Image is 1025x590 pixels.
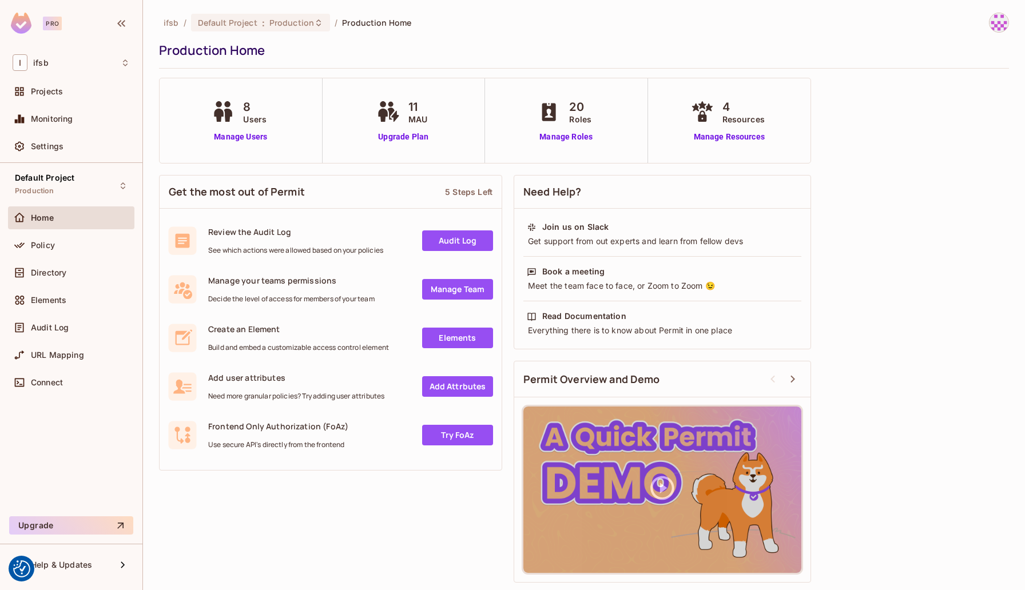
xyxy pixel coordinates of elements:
[422,230,493,251] a: Audit Log
[11,13,31,34] img: SReyMgAAAABJRU5ErkJggg==
[569,98,591,115] span: 20
[269,17,314,28] span: Production
[261,18,265,27] span: :
[15,186,54,196] span: Production
[374,131,433,143] a: Upgrade Plan
[990,13,1008,32] img: Artur IFSB
[169,185,305,199] span: Get the most out of Permit
[15,173,74,182] span: Default Project
[184,17,186,28] li: /
[422,279,493,300] a: Manage Team
[159,42,1003,59] div: Production Home
[523,185,582,199] span: Need Help?
[33,58,49,67] span: Workspace: ifsb
[208,246,383,255] span: See which actions were allowed based on your policies
[198,17,257,28] span: Default Project
[342,17,411,28] span: Production Home
[208,294,375,304] span: Decide the level of access for members of your team
[13,560,30,577] img: Revisit consent button
[164,17,179,28] span: the active workspace
[527,325,798,336] div: Everything there is to know about Permit in one place
[31,142,63,151] span: Settings
[13,54,27,71] span: I
[31,560,92,569] span: Help & Updates
[527,236,798,247] div: Get support from out experts and learn from fellow devs
[408,113,427,125] span: MAU
[208,226,383,237] span: Review the Audit Log
[335,17,337,28] li: /
[31,350,84,360] span: URL Mapping
[542,266,605,277] div: Book a meeting
[688,131,770,143] a: Manage Resources
[209,131,272,143] a: Manage Users
[31,87,63,96] span: Projects
[43,17,62,30] div: Pro
[31,323,69,332] span: Audit Log
[208,440,348,449] span: Use secure API's directly from the frontend
[569,113,591,125] span: Roles
[31,213,54,222] span: Home
[422,425,493,445] a: Try FoAz
[243,98,267,115] span: 8
[208,343,389,352] span: Build and embed a customizable access control element
[31,268,66,277] span: Directory
[445,186,492,197] div: 5 Steps Left
[527,280,798,292] div: Meet the team face to face, or Zoom to Zoom 😉
[31,241,55,250] span: Policy
[422,328,493,348] a: Elements
[208,421,348,432] span: Frontend Only Authorization (FoAz)
[722,113,765,125] span: Resources
[208,392,384,401] span: Need more granular policies? Try adding user attributes
[722,98,765,115] span: 4
[408,98,427,115] span: 11
[31,296,66,305] span: Elements
[13,560,30,577] button: Consent Preferences
[542,310,626,322] div: Read Documentation
[208,275,375,286] span: Manage your teams permissions
[9,516,133,535] button: Upgrade
[243,113,267,125] span: Users
[542,221,609,233] div: Join us on Slack
[208,324,389,334] span: Create an Element
[31,114,73,123] span: Monitoring
[535,131,597,143] a: Manage Roles
[208,372,384,383] span: Add user attributes
[523,372,660,386] span: Permit Overview and Demo
[31,378,63,387] span: Connect
[422,376,493,397] a: Add Attrbutes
